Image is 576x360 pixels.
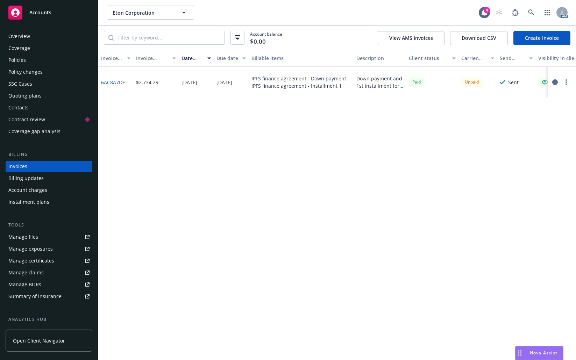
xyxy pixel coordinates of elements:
[540,6,554,20] a: Switch app
[6,279,92,290] a: Manage BORs
[182,55,203,62] div: Date issued
[515,346,524,360] div: Drag to move
[216,55,238,62] div: Due date
[8,126,61,137] div: Coverage gap analysis
[182,79,197,86] div: [DATE]
[6,316,92,323] div: Analytics hub
[250,37,266,46] span: $0.00
[251,82,346,89] div: IPFS finance agreement - Installment 1
[508,79,519,86] div: Sent
[8,243,53,254] div: Manage exposures
[530,350,557,356] span: Nova Assist
[216,79,232,86] div: [DATE]
[8,231,38,243] div: Manage files
[249,50,354,67] button: Billable items
[515,346,563,360] button: Nova Assist
[6,90,92,101] a: Quoting plans
[6,102,92,113] a: Contacts
[114,31,225,44] input: Filter by keyword...
[356,75,403,89] div: Down payment and 1st installment for Directors & Officers Insurance Policy
[354,50,406,67] button: Description
[500,55,525,62] div: Send result
[113,9,173,16] span: Eton Corporation
[29,10,51,15] span: Accounts
[406,50,458,67] button: Client status
[8,255,54,266] div: Manage certificates
[356,55,403,62] div: Description
[378,31,445,45] button: View AMS invoices
[6,267,92,278] a: Manage claims
[484,7,490,13] div: 4
[508,6,522,20] a: Report a Bug
[8,78,32,89] div: SSC Cases
[8,173,44,184] div: Billing updates
[6,243,92,254] a: Manage exposures
[497,50,535,67] button: Send result
[6,78,92,89] a: SSC Cases
[8,31,30,42] div: Overview
[8,291,62,302] div: Summary of insurance
[6,161,92,172] a: Invoices
[6,222,92,229] div: Tools
[6,55,92,66] a: Policies
[6,66,92,78] a: Policy changes
[8,102,29,113] div: Contacts
[8,161,27,172] div: Invoices
[6,31,92,42] a: Overview
[513,31,570,45] a: Create Invoice
[450,31,508,45] button: Download CSV
[8,185,47,196] div: Account charges
[98,50,133,67] button: Invoice ID
[8,66,43,78] div: Policy changes
[8,55,26,66] div: Policies
[6,173,92,184] a: Billing updates
[136,79,158,86] div: $2,734.29
[136,55,168,62] div: Invoice amount
[8,90,42,101] div: Quoting plans
[8,196,49,208] div: Installment plans
[251,75,346,82] div: IPFS finance agreement - Down payment
[6,151,92,158] div: Billing
[13,337,65,344] span: Open Client Navigator
[461,55,486,62] div: Carrier status
[6,291,92,302] a: Summary of insurance
[6,126,92,137] a: Coverage gap analysis
[250,31,282,44] span: Account balance
[179,50,214,67] button: Date issued
[6,196,92,208] a: Installment plans
[108,35,114,41] svg: Search
[409,55,448,62] div: Client status
[133,50,179,67] button: Invoice amount
[409,78,424,86] div: Paid
[524,6,538,20] a: Search
[6,255,92,266] a: Manage certificates
[492,6,506,20] a: Start snowing
[8,279,41,290] div: Manage BORs
[6,231,92,243] a: Manage files
[6,185,92,196] a: Account charges
[8,43,30,54] div: Coverage
[6,43,92,54] a: Coverage
[214,50,249,67] button: Due date
[8,267,44,278] div: Manage claims
[6,114,92,125] a: Contract review
[107,6,194,20] button: Eton Corporation
[6,3,92,22] a: Accounts
[101,55,123,62] div: Invoice ID
[458,50,497,67] button: Carrier status
[542,79,563,85] div: Visible
[101,79,125,86] a: 6AC8A7DF
[8,114,45,125] div: Contract review
[251,55,351,62] div: Billable items
[461,78,482,86] div: Unpaid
